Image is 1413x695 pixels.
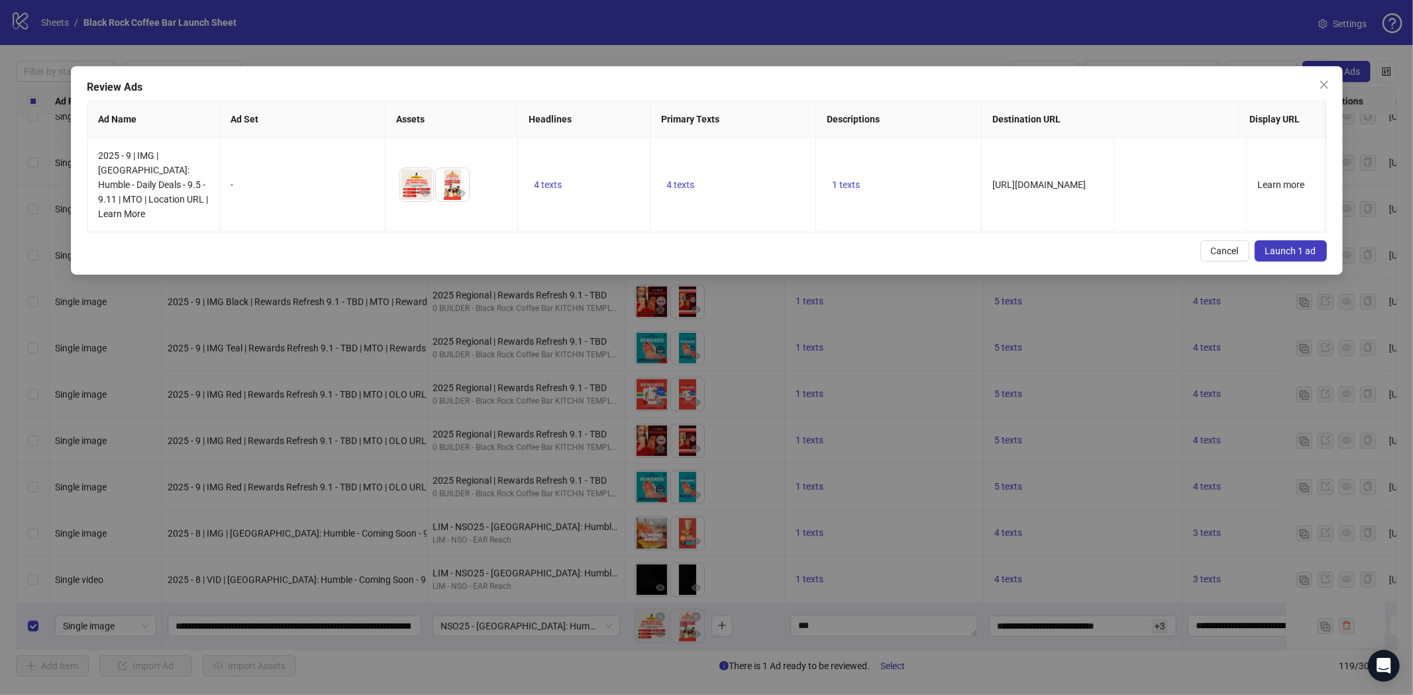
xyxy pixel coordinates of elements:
div: Open Intercom Messenger [1368,650,1400,682]
button: 4 texts [529,177,567,193]
span: 4 texts [534,179,562,190]
span: Learn more [1257,179,1304,190]
button: Preview [417,185,433,201]
th: Assets [386,101,518,138]
th: Ad Name [87,101,220,138]
span: close [1318,79,1329,90]
span: 1 texts [832,179,860,190]
span: eye [421,189,430,198]
th: Ad Set [220,101,386,138]
th: Headlines [518,101,651,138]
span: Cancel [1210,246,1238,256]
div: Review Ads [87,79,1327,95]
button: Cancel [1200,240,1249,261]
span: eye [456,189,466,198]
button: Close [1313,74,1334,95]
th: Display URL [1239,101,1371,138]
img: Asset 2 [436,168,469,201]
div: - [231,177,374,192]
th: Destination URL [982,101,1239,138]
img: Asset 1 [400,168,433,201]
span: Launch 1 ad [1265,246,1316,256]
span: 4 texts [666,179,694,190]
span: [URL][DOMAIN_NAME] [992,179,1086,190]
span: 2025 - 9 | IMG | [GEOGRAPHIC_DATA]: Humble - Daily Deals - 9.5 - 9.11 | MTO | Location URL | Lear... [98,150,208,219]
th: Primary Texts [651,101,816,138]
th: Descriptions [816,101,982,138]
button: 4 texts [661,177,700,193]
button: Launch 1 ad [1254,240,1326,261]
button: 1 texts [827,177,865,193]
button: Preview [453,185,469,201]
